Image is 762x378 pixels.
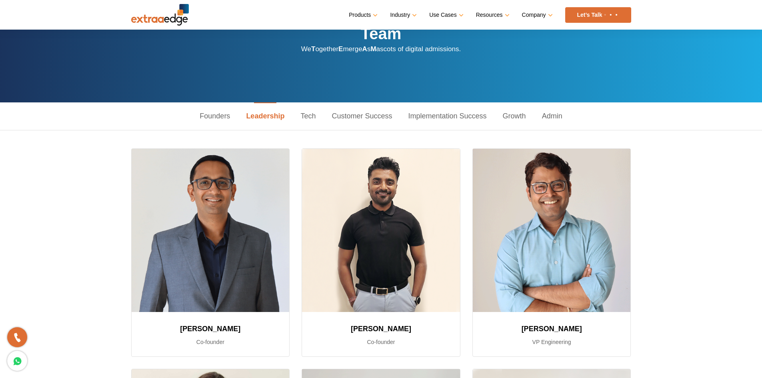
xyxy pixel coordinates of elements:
[476,9,508,21] a: Resources
[429,9,462,21] a: Use Cases
[324,102,400,130] a: Customer Success
[192,102,238,130] a: Founders
[482,337,621,347] p: VP Engineering
[312,337,450,347] p: Co-founder
[141,337,280,347] p: Co-founder
[362,45,367,53] strong: A
[301,43,461,55] p: We ogether merge s ascots of digital admissions.
[311,45,315,53] strong: T
[482,322,621,336] h3: [PERSON_NAME]
[141,322,280,336] h3: [PERSON_NAME]
[338,45,343,53] strong: E
[370,45,376,53] strong: M
[495,102,534,130] a: Growth
[349,9,376,21] a: Products
[390,9,415,21] a: Industry
[534,102,570,130] a: Admin
[238,102,292,130] a: Leadership
[565,7,631,23] a: Let’s Talk
[400,102,495,130] a: Implementation Success
[312,322,450,336] h3: [PERSON_NAME]
[361,25,402,42] strong: Team
[292,102,324,130] a: Tech
[522,9,551,21] a: Company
